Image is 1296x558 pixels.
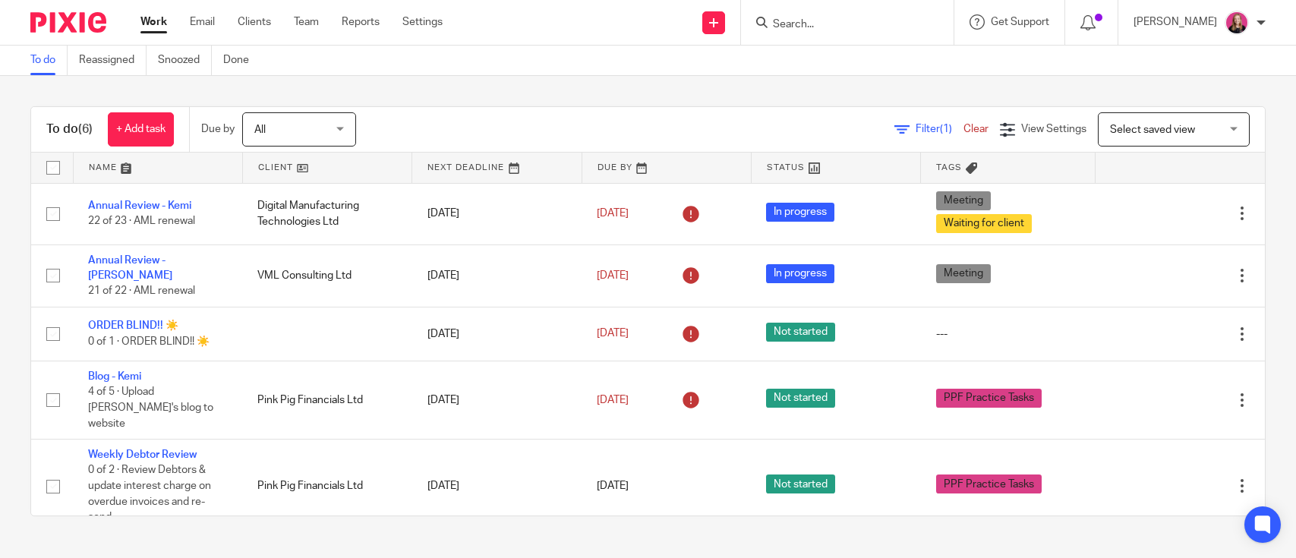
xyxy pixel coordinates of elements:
span: 22 of 23 · AML renewal [88,216,195,227]
td: [DATE] [412,361,582,440]
td: VML Consulting Ltd [242,244,412,307]
span: 4 of 5 · Upload [PERSON_NAME]'s blog to website [88,387,213,429]
a: Reports [342,14,380,30]
td: [DATE] [412,244,582,307]
span: [DATE] [597,395,629,405]
td: Pink Pig Financials Ltd [242,440,412,534]
span: In progress [766,264,834,283]
td: [DATE] [412,440,582,534]
a: + Add task [108,112,174,147]
a: Annual Review - [PERSON_NAME] [88,255,172,281]
a: Settings [402,14,443,30]
span: Not started [766,323,835,342]
span: Meeting [936,191,991,210]
a: Email [190,14,215,30]
a: To do [30,46,68,75]
a: Annual Review - Kemi [88,200,191,211]
span: Get Support [991,17,1049,27]
span: PPF Practice Tasks [936,474,1042,493]
span: All [254,125,266,135]
span: Filter [916,124,963,134]
span: Meeting [936,264,991,283]
a: ORDER BLIND!! ☀️ [88,320,178,331]
a: Reassigned [79,46,147,75]
span: Not started [766,474,835,493]
span: PPF Practice Tasks [936,389,1042,408]
span: [DATE] [597,329,629,339]
td: Digital Manufacturing Technologies Ltd [242,183,412,244]
p: Due by [201,121,235,137]
span: (6) [78,123,93,135]
a: Clients [238,14,271,30]
a: Snoozed [158,46,212,75]
div: --- [936,326,1080,342]
span: View Settings [1021,124,1086,134]
td: Pink Pig Financials Ltd [242,361,412,440]
td: [DATE] [412,307,582,361]
span: 0 of 1 · ORDER BLIND!! ☀️ [88,336,210,347]
span: (1) [940,124,952,134]
span: [DATE] [597,270,629,281]
span: 0 of 2 · Review Debtors & update interest charge on overdue invoices and re-send [88,465,211,523]
img: Team%20headshots.png [1225,11,1249,35]
a: Done [223,46,260,75]
a: Blog - Kemi [88,371,141,382]
span: [DATE] [597,208,629,219]
span: [DATE] [597,481,629,491]
a: Weekly Debtor Review [88,449,197,460]
span: Waiting for client [936,214,1032,233]
span: Select saved view [1110,125,1195,135]
input: Search [771,18,908,32]
a: Team [294,14,319,30]
a: Clear [963,124,989,134]
span: Not started [766,389,835,408]
td: [DATE] [412,183,582,244]
p: [PERSON_NAME] [1134,14,1217,30]
span: 21 of 22 · AML renewal [88,285,195,296]
a: Work [140,14,167,30]
h1: To do [46,121,93,137]
span: Tags [936,163,962,172]
span: In progress [766,203,834,222]
img: Pixie [30,12,106,33]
